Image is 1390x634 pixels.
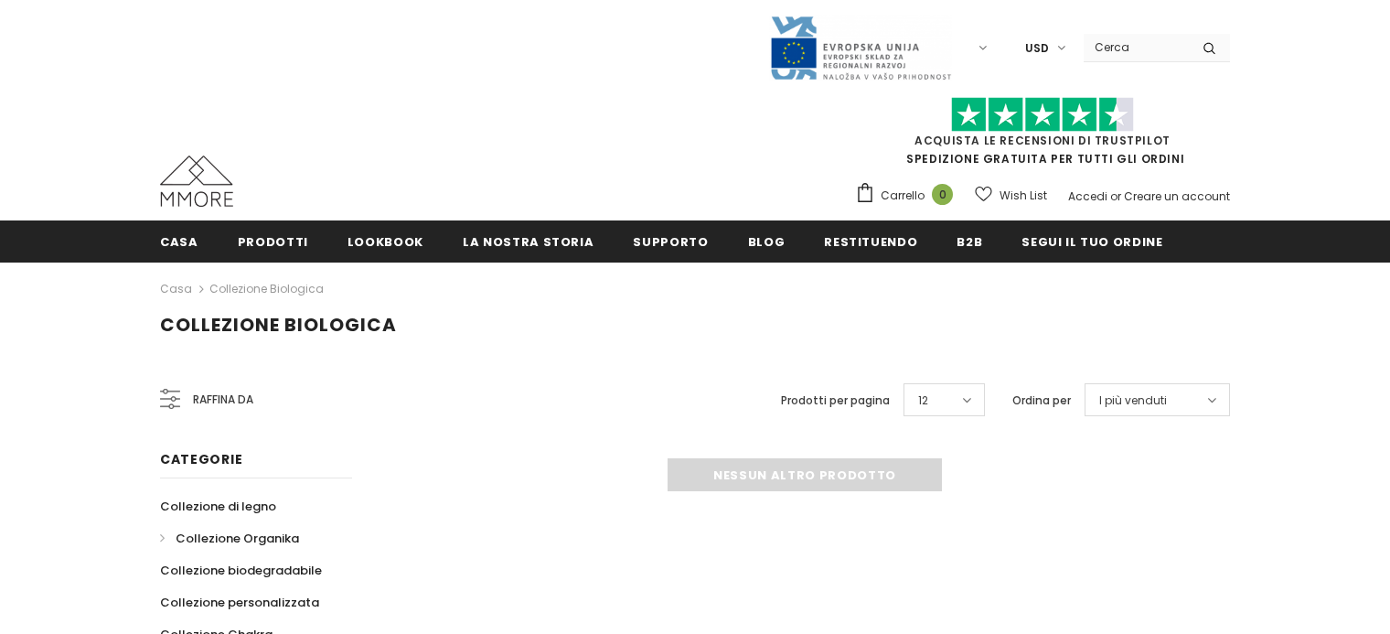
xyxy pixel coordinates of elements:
span: Casa [160,233,198,251]
label: Ordina per [1012,392,1071,410]
a: Collezione Organika [160,522,299,554]
a: Creare un account [1124,188,1230,204]
img: Fidati di Pilot Stars [951,97,1134,133]
span: I più venduti [1099,392,1167,410]
span: USD [1025,39,1049,58]
a: Collezione biologica [209,281,324,296]
span: Lookbook [347,233,423,251]
a: Collezione biodegradabile [160,554,322,586]
a: Collezione di legno [160,490,276,522]
a: Accedi [1068,188,1107,204]
img: Javni Razpis [769,15,952,81]
label: Prodotti per pagina [781,392,890,410]
a: Prodotti [238,220,308,262]
a: Casa [160,220,198,262]
a: Blog [748,220,786,262]
span: Segui il tuo ordine [1021,233,1162,251]
span: Prodotti [238,233,308,251]
span: Categorie [160,450,242,468]
span: 12 [918,392,928,410]
a: Restituendo [824,220,917,262]
a: supporto [633,220,708,262]
a: Wish List [975,179,1047,211]
span: La nostra storia [463,233,593,251]
a: Collezione personalizzata [160,586,319,618]
span: Collezione di legno [160,498,276,515]
a: La nostra storia [463,220,593,262]
img: Casi MMORE [160,156,233,207]
span: supporto [633,233,708,251]
span: Raffina da [193,390,253,410]
span: 0 [932,184,953,205]
span: Wish List [1000,187,1047,205]
a: Acquista le recensioni di TrustPilot [914,133,1171,148]
span: Carrello [881,187,925,205]
span: Collezione Organika [176,530,299,547]
span: B2B [957,233,982,251]
a: Javni Razpis [769,39,952,55]
span: Restituendo [824,233,917,251]
span: Collezione personalizzata [160,594,319,611]
span: SPEDIZIONE GRATUITA PER TUTTI GLI ORDINI [855,105,1230,167]
span: or [1110,188,1121,204]
span: Blog [748,233,786,251]
input: Search Site [1084,34,1189,60]
a: Casa [160,278,192,300]
a: Carrello 0 [855,182,962,210]
span: Collezione biologica [160,312,397,338]
a: Lookbook [347,220,423,262]
span: Collezione biodegradabile [160,562,322,579]
a: B2B [957,220,982,262]
a: Segui il tuo ordine [1021,220,1162,262]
